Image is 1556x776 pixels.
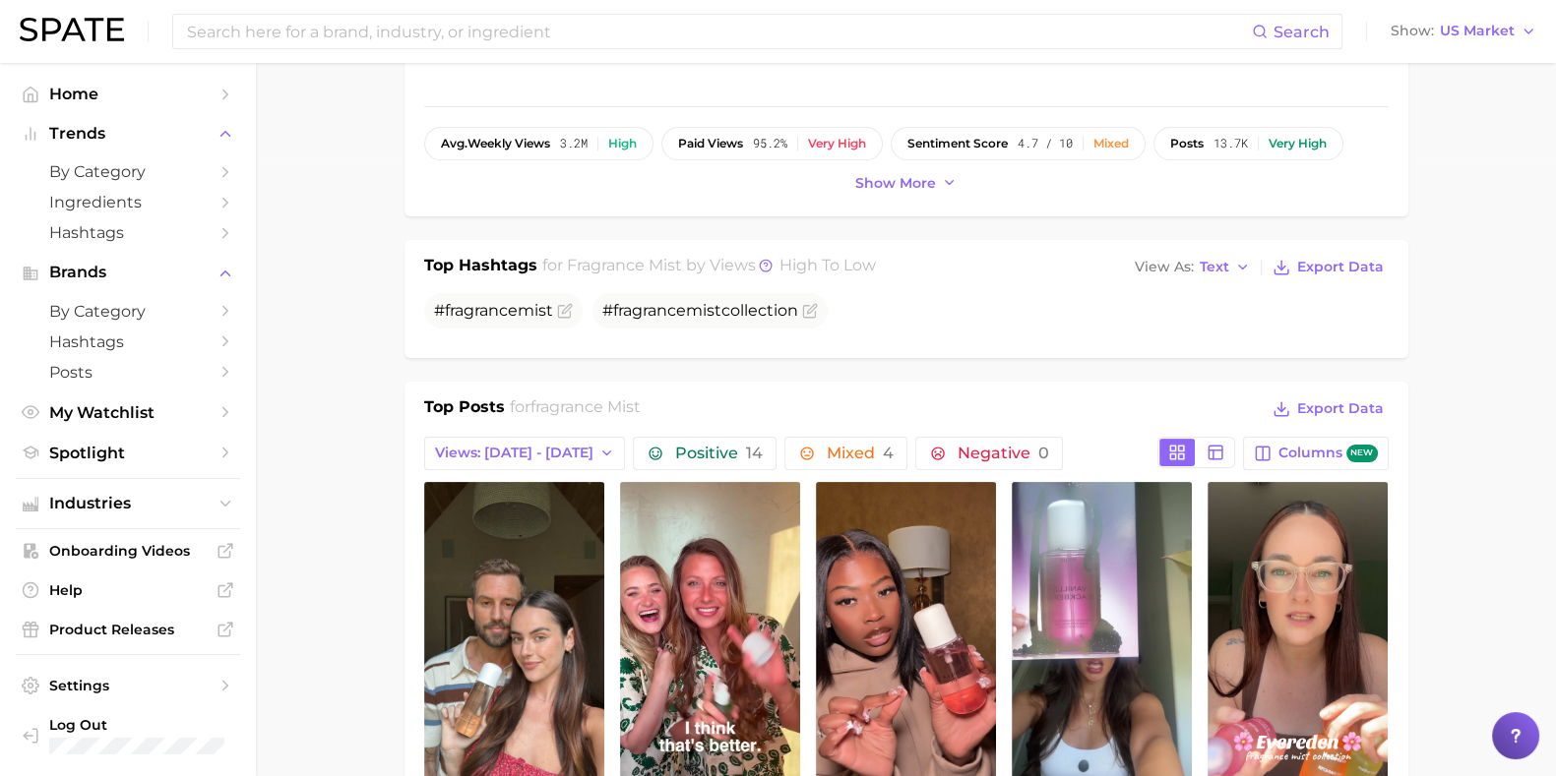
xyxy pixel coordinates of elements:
[16,217,240,248] a: Hashtags
[1269,137,1327,150] div: Very high
[16,710,240,760] a: Log out. Currently logged in with e-mail hicks.ll@pg.com.
[49,495,207,512] span: Industries
[49,444,207,462] span: Spotlight
[424,254,537,281] h1: Top Hashtags
[49,332,207,351] span: Hashtags
[1214,137,1248,150] span: 13.7k
[1268,395,1388,423] button: Export Data
[557,303,573,319] button: Flag as miscategorized or irrelevant
[779,256,876,274] span: high to low
[907,137,1008,150] span: sentiment score
[20,18,124,41] img: SPATE
[16,327,240,357] a: Hashtags
[1274,23,1330,41] span: Search
[560,137,588,150] span: 3.2m
[16,296,240,327] a: by Category
[1200,262,1229,272] span: Text
[753,137,787,150] span: 95.2%
[16,258,240,287] button: Brands
[745,444,762,462] span: 14
[445,301,518,320] span: fragrance
[434,301,553,320] span: #
[16,615,240,644] a: Product Releases
[608,137,637,150] div: High
[1018,137,1073,150] span: 4.7 / 10
[602,301,798,320] span: # collection
[518,301,553,320] span: mist
[441,136,467,150] abbr: average
[16,671,240,700] a: Settings
[1135,262,1194,272] span: View As
[678,137,743,150] span: paid views
[613,301,686,320] span: fragrance
[16,438,240,468] a: Spotlight
[49,264,207,281] span: Brands
[49,302,207,321] span: by Category
[855,175,936,192] span: Show more
[16,79,240,109] a: Home
[882,444,893,462] span: 4
[1346,445,1378,463] span: new
[674,446,762,461] span: Positive
[1386,19,1541,44] button: ShowUS Market
[49,125,207,143] span: Trends
[661,127,883,160] button: paid views95.2%Very high
[542,254,876,281] h2: for by Views
[530,397,641,416] span: fragrance mist
[510,395,641,425] h2: for
[16,357,240,388] a: Posts
[1170,137,1204,150] span: posts
[49,223,207,242] span: Hashtags
[441,137,550,150] span: weekly views
[49,716,224,734] span: Log Out
[1268,254,1388,281] button: Export Data
[1277,445,1377,463] span: Columns
[1093,137,1129,150] div: Mixed
[424,437,626,470] button: Views: [DATE] - [DATE]
[850,170,963,197] button: Show more
[1130,255,1256,280] button: View AsText
[16,156,240,187] a: by Category
[49,403,207,422] span: My Watchlist
[49,363,207,382] span: Posts
[49,542,207,560] span: Onboarding Videos
[1153,127,1343,160] button: posts13.7kVery high
[16,536,240,566] a: Onboarding Videos
[802,303,818,319] button: Flag as miscategorized or irrelevant
[424,127,654,160] button: avg.weekly views3.2mHigh
[49,621,207,638] span: Product Releases
[891,127,1146,160] button: sentiment score4.7 / 10Mixed
[826,446,893,461] span: Mixed
[1037,444,1048,462] span: 0
[808,137,866,150] div: Very high
[49,85,207,103] span: Home
[49,677,207,694] span: Settings
[567,256,682,274] span: fragrance mist
[16,489,240,518] button: Industries
[16,119,240,149] button: Trends
[185,15,1252,48] input: Search here for a brand, industry, or ingredient
[686,301,721,320] span: mist
[49,581,207,599] span: Help
[16,575,240,605] a: Help
[424,395,505,425] h1: Top Posts
[49,162,207,181] span: by Category
[16,187,240,217] a: Ingredients
[1440,26,1515,36] span: US Market
[1243,437,1388,470] button: Columnsnew
[16,397,240,428] a: My Watchlist
[49,193,207,211] span: Ingredients
[1297,259,1384,275] span: Export Data
[957,446,1048,461] span: Negative
[1391,26,1434,36] span: Show
[1297,400,1384,417] span: Export Data
[435,445,593,461] span: Views: [DATE] - [DATE]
